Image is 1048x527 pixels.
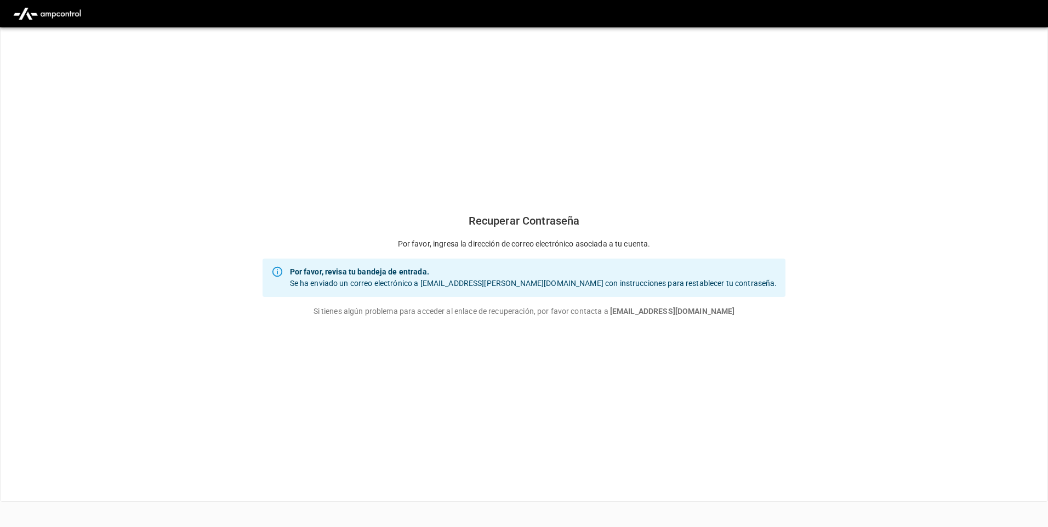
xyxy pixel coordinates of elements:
b: [EMAIL_ADDRESS][DOMAIN_NAME] [610,307,735,316]
p: Si tienes algún problema para acceder al enlace de recuperación, por favor contacta a [314,306,735,317]
h6: Recuperar Contraseña [469,212,580,230]
p: Por favor, ingresa la dirección de correo electrónico asociada a tu cuenta. [398,238,651,250]
img: ampcontrol.io logo [9,3,86,24]
p: Por favor, revisa tu bandeja de entrada. [290,266,777,278]
p: Se ha enviado un correo electrónico a [EMAIL_ADDRESS][PERSON_NAME][DOMAIN_NAME] con instrucciones... [290,278,777,289]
